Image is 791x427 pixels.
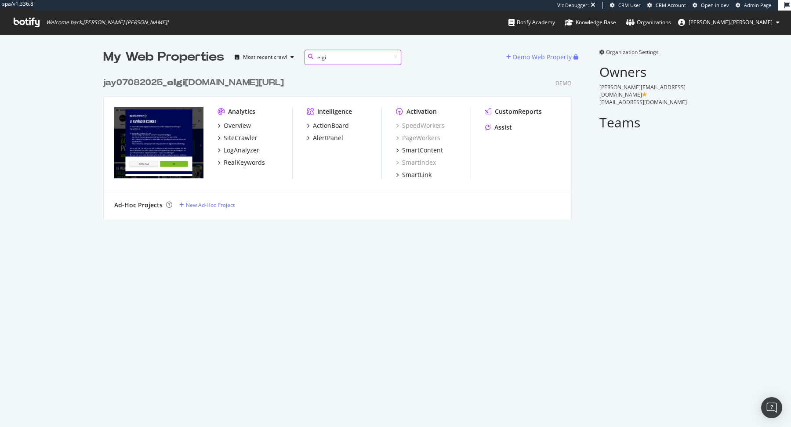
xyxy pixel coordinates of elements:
[508,11,555,34] a: Botify Academy
[167,78,185,87] b: elgi
[396,121,445,130] a: SpeedWorkers
[599,83,686,98] span: [PERSON_NAME][EMAIL_ADDRESS][DOMAIN_NAME]
[565,11,616,34] a: Knowledge Base
[103,66,578,220] div: grid
[693,2,729,9] a: Open in dev
[114,107,203,178] img: jay07082025_elgiganten.se/_bbl
[606,48,659,56] span: Organization Settings
[736,2,771,9] a: Admin Page
[224,158,265,167] div: RealKeywords
[494,123,512,132] div: Assist
[313,134,343,142] div: AlertPanel
[485,107,542,116] a: CustomReports
[610,2,641,9] a: CRM User
[218,121,251,130] a: Overview
[599,98,687,106] span: [EMAIL_ADDRESS][DOMAIN_NAME]
[396,146,443,155] a: SmartContent
[402,170,432,179] div: SmartLink
[671,15,787,29] button: [PERSON_NAME].[PERSON_NAME]
[565,18,616,27] div: Knowledge Base
[218,134,258,142] a: SiteCrawler
[599,115,688,130] h2: Teams
[224,121,251,130] div: Overview
[305,50,401,65] input: Search
[744,2,771,8] span: Admin Page
[396,134,440,142] a: PageWorkers
[557,2,589,9] div: Viz Debugger:
[224,134,258,142] div: SiteCrawler
[179,201,235,209] a: New Ad-Hoc Project
[186,201,235,209] div: New Ad-Hoc Project
[224,146,259,155] div: LogAnalyzer
[626,18,671,27] div: Organizations
[317,107,352,116] div: Intelligence
[46,19,168,26] span: Welcome back, [PERSON_NAME].[PERSON_NAME] !
[396,170,432,179] a: SmartLink
[626,11,671,34] a: Organizations
[555,80,571,87] div: Demo
[761,397,782,418] div: Open Intercom Messenger
[618,2,641,8] span: CRM User
[307,134,343,142] a: AlertPanel
[513,53,572,62] div: Demo Web Property
[508,18,555,27] div: Botify Academy
[506,50,573,64] button: Demo Web Property
[243,54,287,60] div: Most recent crawl
[307,121,349,130] a: ActionBoard
[406,107,437,116] div: Activation
[495,107,542,116] div: CustomReports
[396,158,436,167] a: SmartIndex
[231,50,298,64] button: Most recent crawl
[103,48,224,66] div: My Web Properties
[313,121,349,130] div: ActionBoard
[218,158,265,167] a: RealKeywords
[103,76,287,89] a: jay07082025_elgi[DOMAIN_NAME][URL]
[656,2,686,8] span: CRM Account
[647,2,686,9] a: CRM Account
[402,146,443,155] div: SmartContent
[599,65,688,79] h2: Owners
[114,201,163,210] div: Ad-Hoc Projects
[228,107,255,116] div: Analytics
[485,123,512,132] a: Assist
[218,146,259,155] a: LogAnalyzer
[506,53,573,61] a: Demo Web Property
[103,76,284,89] div: jay07082025_ [DOMAIN_NAME][URL]
[701,2,729,8] span: Open in dev
[689,18,773,26] span: jay.chitnis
